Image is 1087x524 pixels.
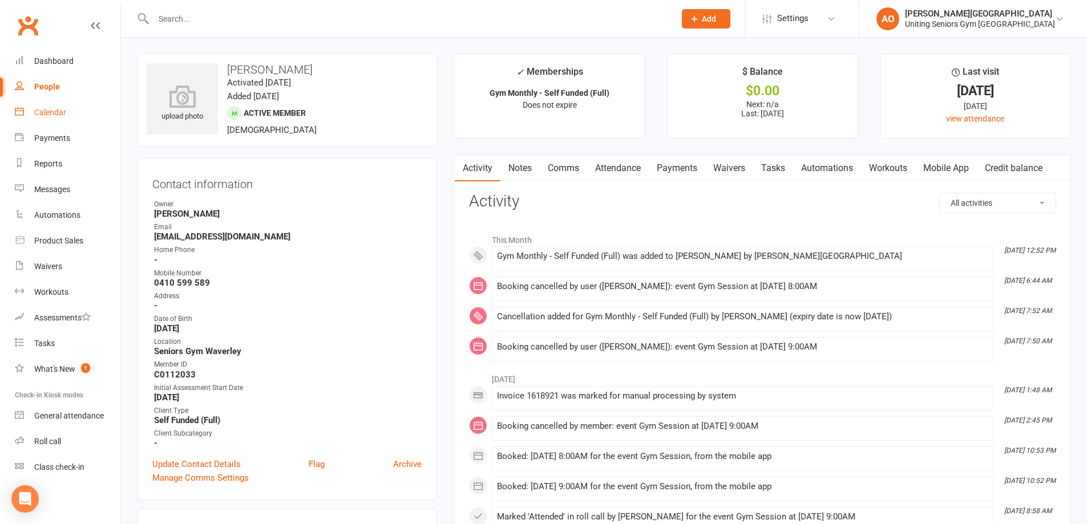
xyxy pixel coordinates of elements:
[34,210,80,220] div: Automations
[34,159,62,168] div: Reports
[34,462,84,472] div: Class check-in
[1004,386,1052,394] i: [DATE] 1:48 AM
[154,314,422,324] div: Date of Birth
[1004,507,1052,515] i: [DATE] 8:58 AM
[34,133,70,143] div: Payments
[154,268,422,279] div: Mobile Number
[497,342,988,352] div: Booking cancelled by user ([PERSON_NAME]): event Gym Session at [DATE] 9:00AM
[1004,337,1052,345] i: [DATE] 7:50 AM
[702,14,716,23] span: Add
[244,108,306,117] span: Active member
[15,74,120,100] a: People
[227,78,291,88] time: Activated [DATE]
[742,64,783,85] div: $ Balance
[540,155,587,181] a: Comms
[469,228,1056,246] li: This Month
[34,313,91,322] div: Assessments
[15,228,120,254] a: Product Sales
[15,454,120,480] a: Class kiosk mode
[876,7,899,30] div: AO
[15,331,120,356] a: Tasks
[497,482,988,491] div: Booked: [DATE] 9:00AM for the event Gym Session, from the mobile app
[34,287,68,296] div: Workouts
[34,236,83,245] div: Product Sales
[11,485,39,513] div: Open Intercom Messenger
[34,364,75,373] div: What's New
[678,100,847,118] p: Next: n/a Last: [DATE]
[1004,307,1052,315] i: [DATE] 7:52 AM
[154,278,422,288] strong: 0410 599 589
[34,262,62,271] div: Waivers
[861,155,915,181] a: Workouts
[15,279,120,305] a: Workouts
[14,11,42,40] a: Clubworx
[497,512,988,522] div: Marked 'Attended' in roll call by [PERSON_NAME] for the event Gym Session at [DATE] 9:00AM
[497,282,988,291] div: Booking cancelled by user ([PERSON_NAME]): event Gym Session at [DATE] 8:00AM
[705,155,753,181] a: Waivers
[393,457,422,471] a: Archive
[649,155,705,181] a: Payments
[154,199,422,210] div: Owner
[152,471,249,485] a: Manage Comms Settings
[15,48,120,74] a: Dashboard
[154,222,422,233] div: Email
[152,457,241,471] a: Update Contact Details
[154,383,422,393] div: Initial Assessment Start Date
[891,85,1060,97] div: [DATE]
[34,82,60,91] div: People
[15,125,120,151] a: Payments
[682,9,730,29] button: Add
[154,255,422,265] strong: -
[678,85,847,97] div: $0.00
[154,369,422,380] strong: C0112033
[497,312,988,322] div: Cancellation added for Gym Monthly - Self Funded (Full) by [PERSON_NAME] (expiry date is now [DATE])
[1004,416,1052,424] i: [DATE] 2:45 PM
[154,300,422,311] strong: -
[154,359,422,370] div: Member ID
[154,231,422,242] strong: [EMAIL_ADDRESS][DOMAIN_NAME]
[516,67,524,78] i: ✓
[15,254,120,279] a: Waivers
[154,336,422,347] div: Location
[15,177,120,202] a: Messages
[793,155,861,181] a: Automations
[152,173,422,190] h3: Contact information
[15,202,120,228] a: Automations
[154,245,422,255] div: Home Phone
[905,9,1055,19] div: [PERSON_NAME][GEOGRAPHIC_DATA]
[154,291,422,302] div: Address
[34,56,74,66] div: Dashboard
[523,100,577,109] span: Does not expire
[777,6,809,31] span: Settings
[516,64,583,86] div: Memberships
[154,209,422,219] strong: [PERSON_NAME]
[15,151,120,177] a: Reports
[587,155,649,181] a: Attendance
[227,125,317,135] span: [DEMOGRAPHIC_DATA]
[497,391,988,401] div: Invoice 1618921 was marked for manual processing by system
[154,428,422,439] div: Client Subcategory
[891,100,1060,112] div: [DATE]
[154,405,422,416] div: Client Type
[952,64,999,85] div: Last visit
[309,457,325,471] a: Flag
[34,185,70,194] div: Messages
[15,356,120,382] a: What's New1
[154,438,422,448] strong: -
[905,19,1055,29] div: Uniting Seniors Gym [GEOGRAPHIC_DATA]
[490,88,609,98] strong: Gym Monthly - Self Funded (Full)
[154,346,422,356] strong: Seniors Gym Waverley
[469,367,1056,385] li: [DATE]
[455,155,500,181] a: Activity
[1004,277,1052,285] i: [DATE] 6:44 AM
[147,63,427,76] h3: [PERSON_NAME]
[150,11,667,27] input: Search...
[500,155,540,181] a: Notes
[1004,246,1056,254] i: [DATE] 12:52 PM
[915,155,977,181] a: Mobile App
[497,452,988,461] div: Booked: [DATE] 8:00AM for the event Gym Session, from the mobile app
[81,363,90,373] span: 1
[497,421,988,431] div: Booking cancelled by member: event Gym Session at [DATE] 9:00AM
[154,323,422,334] strong: [DATE]
[154,415,422,425] strong: Self Funded (Full)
